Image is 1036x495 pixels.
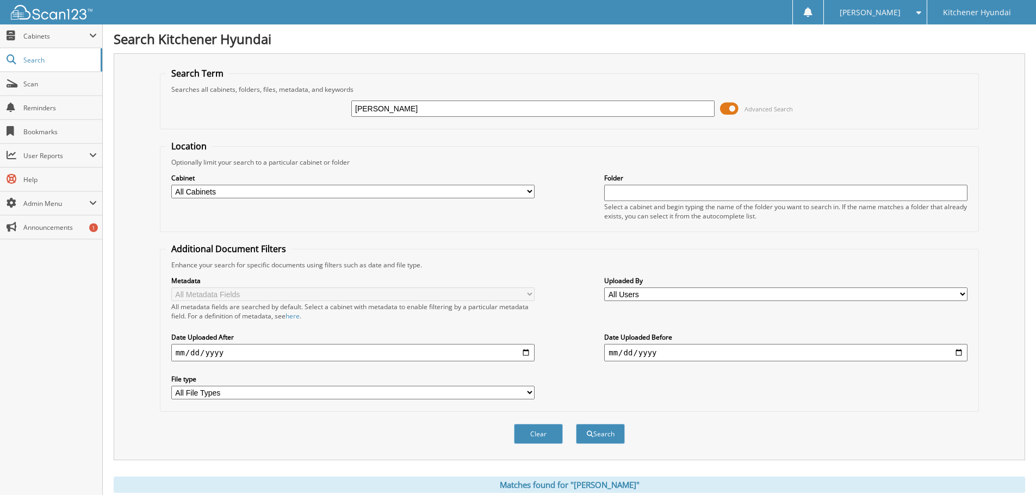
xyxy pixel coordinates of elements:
span: [PERSON_NAME] [840,9,901,16]
a: here [286,311,300,321]
input: start [171,344,535,361]
button: Search [576,424,625,444]
div: Matches found for "[PERSON_NAME]" [114,477,1025,493]
legend: Location [166,140,212,152]
span: Reminders [23,103,97,112]
input: end [604,344,967,361]
span: Cabinets [23,32,89,41]
label: Date Uploaded Before [604,333,967,342]
label: Cabinet [171,173,535,183]
label: Date Uploaded After [171,333,535,342]
legend: Additional Document Filters [166,243,291,255]
legend: Search Term [166,67,229,79]
span: User Reports [23,151,89,160]
span: Search [23,55,95,65]
h1: Search Kitchener Hyundai [114,30,1025,48]
div: Optionally limit your search to a particular cabinet or folder [166,158,973,167]
label: Folder [604,173,967,183]
span: Bookmarks [23,127,97,136]
button: Clear [514,424,563,444]
div: Enhance your search for specific documents using filters such as date and file type. [166,260,973,270]
span: Help [23,175,97,184]
span: Advanced Search [745,105,793,113]
label: Uploaded By [604,276,967,285]
span: Admin Menu [23,199,89,208]
img: scan123-logo-white.svg [11,5,92,20]
span: Announcements [23,223,97,232]
div: Searches all cabinets, folders, files, metadata, and keywords [166,85,973,94]
div: 1 [89,223,98,232]
label: Metadata [171,276,535,285]
div: All metadata fields are searched by default. Select a cabinet with metadata to enable filtering b... [171,302,535,321]
span: Scan [23,79,97,89]
span: Kitchener Hyundai [943,9,1011,16]
div: Select a cabinet and begin typing the name of the folder you want to search in. If the name match... [604,202,967,221]
label: File type [171,374,535,384]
